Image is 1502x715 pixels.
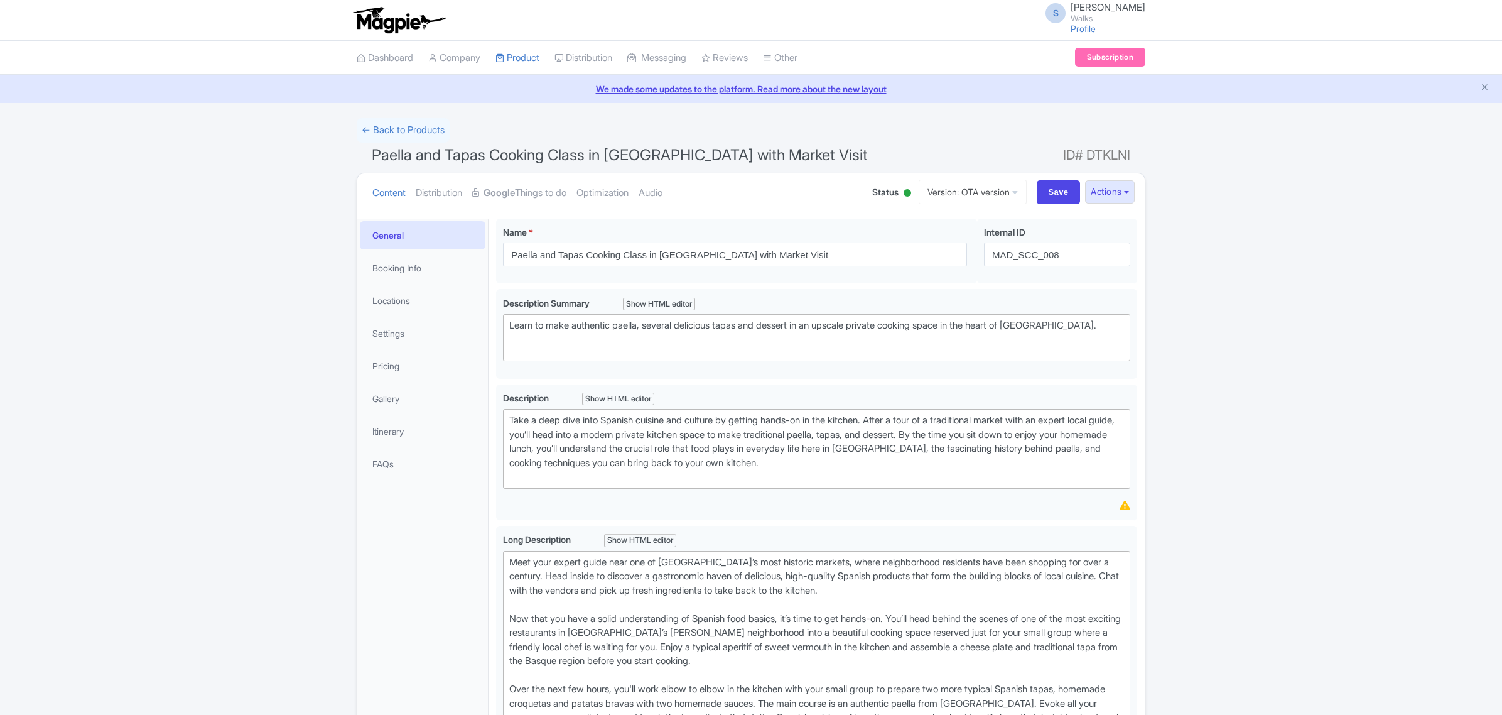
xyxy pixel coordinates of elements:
a: Booking Info [360,254,485,282]
div: Show HTML editor [604,534,676,547]
a: Other [763,41,797,75]
a: Distribution [554,41,612,75]
a: Distribution [416,173,462,213]
a: Reviews [701,41,748,75]
a: Settings [360,319,485,347]
a: Version: OTA version [919,180,1027,204]
a: Content [372,173,406,213]
div: Learn to make authentic paella, several delicious tapas and dessert in an upscale private cooking... [509,319,1124,347]
button: Close announcement [1480,81,1489,96]
a: Profile [1071,23,1096,34]
a: ← Back to Products [357,118,450,143]
a: General [360,221,485,249]
a: Company [428,41,480,75]
div: Active [901,184,914,204]
span: Internal ID [984,227,1025,237]
span: ID# DTKLNI [1063,143,1130,168]
a: Subscription [1075,48,1145,67]
a: Audio [639,173,662,213]
span: Long Description [503,534,573,545]
a: GoogleThings to do [472,173,566,213]
span: Paella and Tapas Cooking Class in [GEOGRAPHIC_DATA] with Market Visit [372,146,868,164]
div: Show HTML editor [582,393,654,406]
a: We made some updates to the platform. Read more about the new layout [8,82,1494,96]
a: Locations [360,287,485,315]
a: FAQs [360,450,485,478]
small: Walks [1071,14,1145,23]
span: Description Summary [503,298,592,308]
div: Take a deep dive into Spanish cuisine and culture by getting hands-on in the kitchen. After a tou... [509,413,1124,484]
a: Itinerary [360,417,485,445]
button: Actions [1085,180,1135,204]
span: Status [872,185,899,199]
strong: Google [484,186,515,200]
a: Pricing [360,352,485,380]
a: Dashboard [357,41,413,75]
a: Product [495,41,539,75]
span: Description [503,393,551,403]
input: Save [1037,180,1081,204]
span: Name [503,227,527,237]
a: Optimization [576,173,629,213]
a: S [PERSON_NAME] Walks [1038,3,1145,23]
img: logo-ab69f6fb50320c5b225c76a69d11143b.png [350,6,448,34]
span: [PERSON_NAME] [1071,1,1145,13]
span: S [1045,3,1066,23]
a: Gallery [360,385,485,413]
div: Show HTML editor [623,298,695,311]
a: Messaging [627,41,686,75]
